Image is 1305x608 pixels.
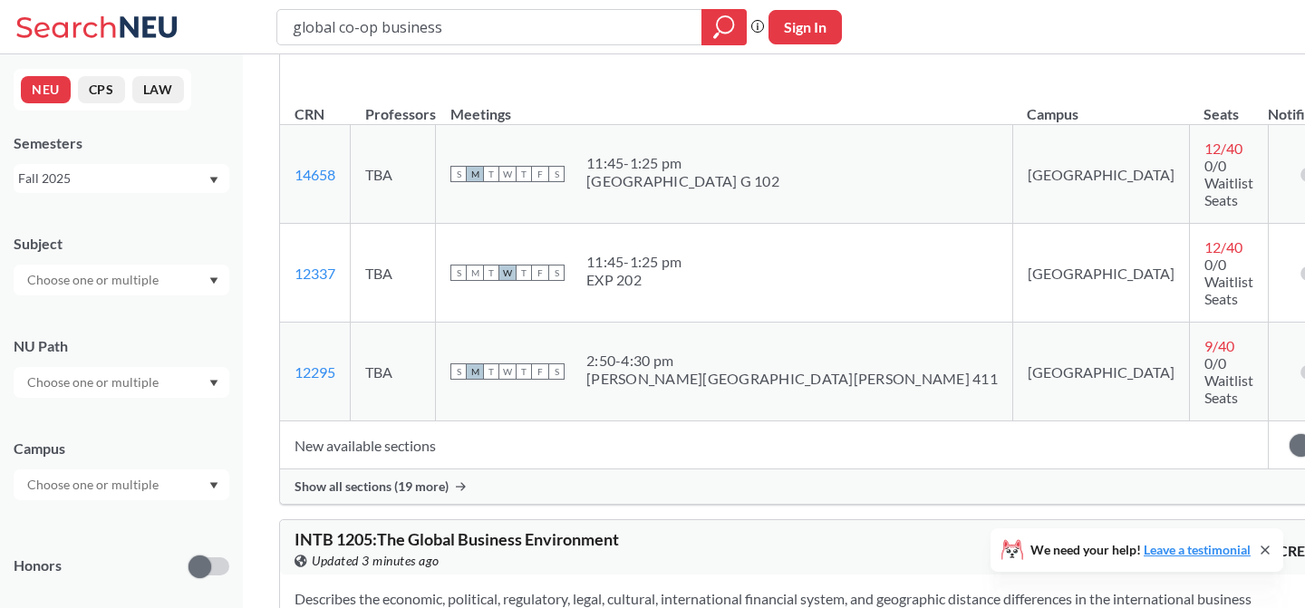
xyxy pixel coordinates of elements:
span: We need your help! [1030,544,1251,556]
a: 12295 [295,363,335,381]
div: Fall 2025Dropdown arrow [14,164,229,193]
div: Dropdown arrow [14,265,229,295]
span: 12 / 40 [1204,140,1242,157]
span: S [548,265,565,281]
span: S [450,166,467,182]
span: S [548,363,565,380]
td: [GEOGRAPHIC_DATA] [1012,125,1189,224]
span: Updated 3 minutes ago [312,551,440,571]
span: F [532,363,548,380]
td: TBA [351,323,436,421]
div: 2:50 - 4:30 pm [586,352,998,370]
input: Choose one or multiple [18,372,170,393]
span: M [467,265,483,281]
td: [GEOGRAPHIC_DATA] [1012,323,1189,421]
th: Meetings [436,86,1013,125]
div: [PERSON_NAME][GEOGRAPHIC_DATA][PERSON_NAME] 411 [586,370,998,388]
span: INTB 1205 : The Global Business Environment [295,529,619,549]
span: 0/0 Waitlist Seats [1204,256,1253,307]
span: T [516,166,532,182]
div: Subject [14,234,229,254]
div: Semesters [14,133,229,153]
div: NU Path [14,336,229,356]
span: F [532,166,548,182]
span: 12 / 40 [1204,238,1242,256]
div: magnifying glass [701,9,747,45]
div: Fall 2025 [18,169,208,188]
p: Honors [14,555,62,576]
input: Class, professor, course number, "phrase" [291,12,689,43]
a: 12337 [295,265,335,282]
span: F [532,265,548,281]
svg: Dropdown arrow [209,482,218,489]
th: Professors [351,86,436,125]
a: 14658 [295,166,335,183]
button: LAW [132,76,184,103]
svg: Dropdown arrow [209,177,218,184]
span: W [499,265,516,281]
span: T [483,166,499,182]
div: Dropdown arrow [14,469,229,500]
td: [GEOGRAPHIC_DATA] [1012,224,1189,323]
div: EXP 202 [586,271,681,289]
span: 0/0 Waitlist Seats [1204,157,1253,208]
span: S [450,363,467,380]
th: Campus [1012,86,1189,125]
span: 0/0 Waitlist Seats [1204,354,1253,406]
span: W [499,363,516,380]
span: Show all sections (19 more) [295,478,449,495]
span: T [516,265,532,281]
button: Sign In [768,10,842,44]
td: New available sections [280,421,1268,469]
svg: Dropdown arrow [209,277,218,285]
div: CRN [295,104,324,124]
div: Dropdown arrow [14,367,229,398]
td: TBA [351,224,436,323]
div: 11:45 - 1:25 pm [586,154,779,172]
div: [GEOGRAPHIC_DATA] G 102 [586,172,779,190]
span: T [483,265,499,281]
button: NEU [21,76,71,103]
svg: magnifying glass [713,14,735,40]
span: T [516,363,532,380]
button: CPS [78,76,125,103]
span: T [483,363,499,380]
th: Seats [1189,86,1268,125]
td: TBA [351,125,436,224]
span: S [450,265,467,281]
a: Leave a testimonial [1144,542,1251,557]
input: Choose one or multiple [18,474,170,496]
span: S [548,166,565,182]
span: 9 / 40 [1204,337,1234,354]
span: W [499,166,516,182]
span: M [467,363,483,380]
input: Choose one or multiple [18,269,170,291]
span: M [467,166,483,182]
div: Campus [14,439,229,458]
svg: Dropdown arrow [209,380,218,387]
div: 11:45 - 1:25 pm [586,253,681,271]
